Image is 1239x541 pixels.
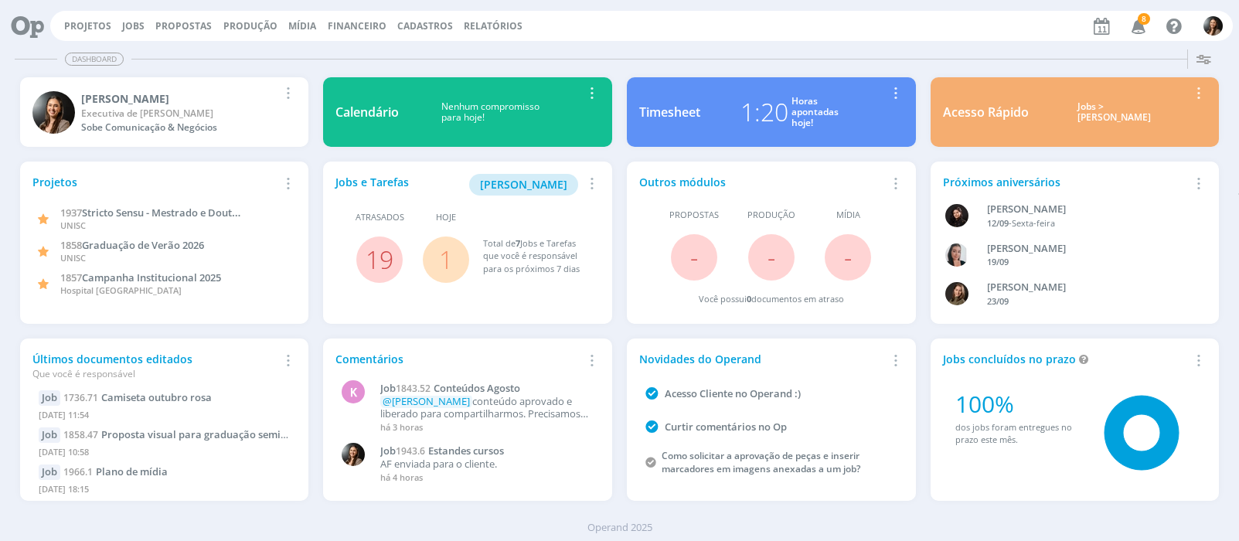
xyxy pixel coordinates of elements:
[20,77,309,147] a: B[PERSON_NAME]Executiva de [PERSON_NAME]Sobe Comunicação & Negócios
[335,103,399,121] div: Calendário
[639,351,885,367] div: Novidades do Operand
[987,280,1187,295] div: Julia Agostine Abich
[32,351,278,381] div: Últimos documentos editados
[32,367,278,381] div: Que você é responsável
[1138,13,1150,25] span: 8
[380,383,592,395] a: Job1843.52Conteúdos Agosto
[434,381,520,395] span: Conteúdos Agosto
[943,174,1189,190] div: Próximos aniversários
[64,19,111,32] a: Projetos
[380,471,423,483] span: há 4 horas
[383,394,470,408] span: @[PERSON_NAME]
[39,443,291,465] div: [DATE] 10:58
[1012,217,1055,229] span: Sexta-feira
[82,238,204,252] span: Graduação de Verão 2026
[65,53,124,66] span: Dashboard
[223,19,277,32] a: Produção
[987,241,1187,257] div: Caroline Fagundes Pieczarka
[81,107,278,121] div: Executiva de Contas Pleno
[469,176,578,191] a: [PERSON_NAME]
[60,270,82,284] span: 1857
[284,20,321,32] button: Mídia
[791,96,839,129] div: Horas apontadas hoje!
[844,240,852,274] span: -
[1203,16,1223,36] img: B
[955,421,1084,447] div: dos jobs foram entregues no prazo este mês.
[747,293,751,305] span: 0
[122,19,145,32] a: Jobs
[469,174,578,196] button: [PERSON_NAME]
[155,19,212,32] span: Propostas
[39,427,60,443] div: Job
[943,351,1189,367] div: Jobs concluídos no prazo
[393,20,458,32] button: Cadastros
[945,243,968,267] img: C
[63,390,212,404] a: 1736.71Camiseta outubro rosa
[987,295,1009,307] span: 23/09
[63,464,168,478] a: 1966.1Plano de mídia
[63,428,98,441] span: 1858.47
[1040,101,1189,124] div: Jobs > [PERSON_NAME]
[380,458,592,471] p: AF enviada para o cliente.
[665,420,787,434] a: Curtir comentários no Op
[627,77,916,147] a: Timesheet1:20Horasapontadashoje!
[82,270,221,284] span: Campanha Institucional 2025
[459,20,527,32] button: Relatórios
[639,103,700,121] div: Timesheet
[987,217,1009,229] span: 12/09
[60,206,82,219] span: 1937
[747,209,795,222] span: Produção
[60,270,221,284] a: 1857Campanha Institucional 2025
[380,445,592,458] a: Job1943.6Estandes cursos
[396,444,425,458] span: 1943.6
[356,211,404,224] span: Atrasados
[32,174,278,190] div: Projetos
[516,237,520,249] span: 7
[63,427,330,441] a: 1858.47Proposta visual para graduação semipresencial
[439,243,453,276] a: 1
[39,406,291,428] div: [DATE] 11:54
[335,174,581,196] div: Jobs e Tarefas
[323,20,391,32] button: Financeiro
[943,103,1029,121] div: Acesso Rápido
[81,90,278,107] div: Beatriz Luchese
[335,351,581,367] div: Comentários
[81,121,278,134] div: Sobe Comunicação & Negócios
[396,382,431,395] span: 1843.52
[480,177,567,192] span: [PERSON_NAME]
[60,219,86,231] span: UNISC
[1122,12,1153,40] button: 8
[60,237,204,252] a: 1858Graduação de Verão 2026
[60,252,86,264] span: UNISC
[366,243,393,276] a: 19
[101,427,330,441] span: Proposta visual para graduação semipresencial
[955,386,1084,421] div: 100%
[60,205,289,219] a: 1937Stricto Sensu - Mestrado e Doutorado 25/26
[987,202,1187,217] div: Luana da Silva de Andrade
[699,293,844,306] div: Você possui documentos em atraso
[639,174,885,190] div: Outros módulos
[836,209,860,222] span: Mídia
[987,217,1187,230] div: -
[96,464,168,478] span: Plano de mídia
[328,19,386,32] a: Financeiro
[219,20,282,32] button: Produção
[82,205,289,219] span: Stricto Sensu - Mestrado e Doutorado 25/26
[288,19,316,32] a: Mídia
[768,240,775,274] span: -
[669,209,719,222] span: Propostas
[63,391,98,404] span: 1736.71
[151,20,216,32] button: Propostas
[740,94,788,131] div: 1:20
[60,238,82,252] span: 1858
[399,101,581,124] div: Nenhum compromisso para hoje!
[436,211,456,224] span: Hoje
[32,91,75,134] img: B
[380,396,592,420] p: conteúdo aprovado e liberado para compartilharmos. Precisamos apenas ajustar a data. materiais
[60,20,116,32] button: Projetos
[342,380,365,403] div: K
[101,390,212,404] span: Camiseta outubro rosa
[662,449,860,475] a: Como solicitar a aprovação de peças e inserir marcadores em imagens anexadas a um job?
[945,204,968,227] img: L
[945,282,968,305] img: J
